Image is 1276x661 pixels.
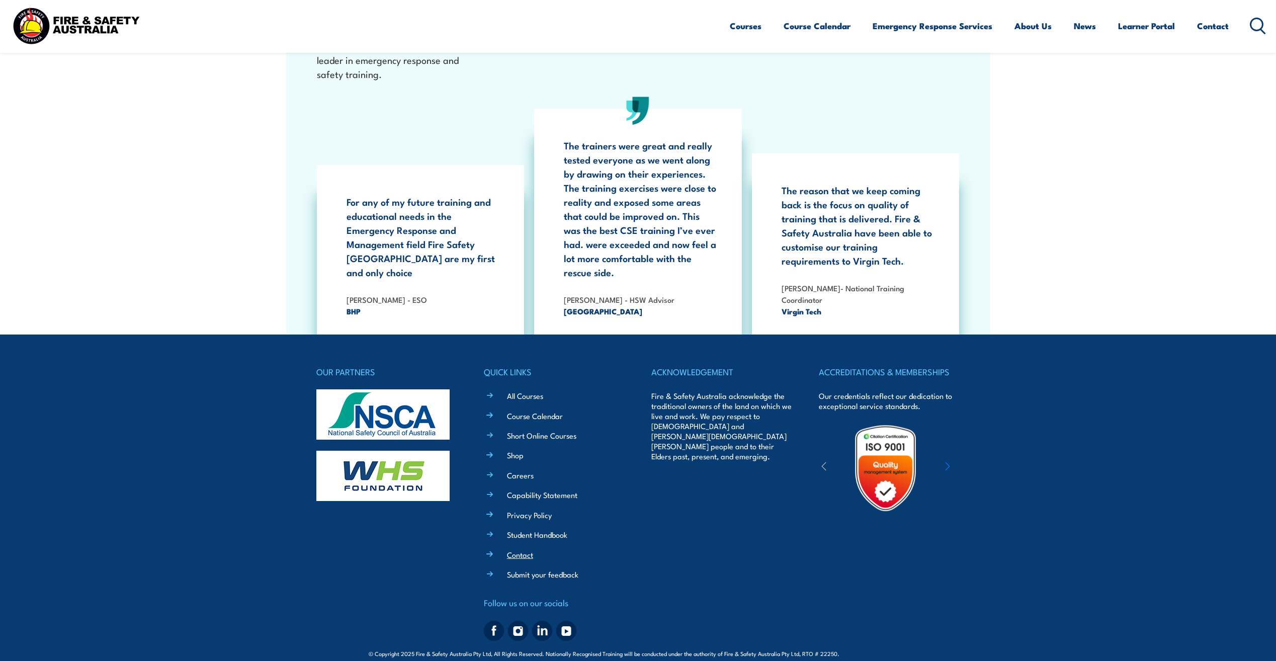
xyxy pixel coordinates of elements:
h4: ACCREDITATIONS & MEMBERSHIPS [819,365,960,379]
a: Capability Statement [507,489,577,500]
a: Course Calendar [507,410,563,421]
p: For any of my future training and educational needs in the Emergency Response and Management fiel... [347,195,499,279]
span: [GEOGRAPHIC_DATA] [564,305,717,317]
a: About Us [1014,13,1052,39]
a: Contact [507,549,533,560]
a: Emergency Response Services [873,13,992,39]
h4: QUICK LINKS [484,365,625,379]
strong: [PERSON_NAME] - ESO [347,294,427,305]
a: Learner Portal [1118,13,1175,39]
img: whs-logo-footer [316,451,450,501]
span: Site: [851,649,907,657]
span: Virgin Tech [782,305,934,317]
p: Fire & Safety Australia acknowledge the traditional owners of the land on which we live and work.... [651,391,792,461]
a: KND Digital [872,648,907,658]
img: ewpa-logo [930,451,1017,485]
span: © Copyright 2025 Fire & Safety Australia Pty Ltd, All Rights Reserved. Nationally Recognised Trai... [369,648,907,658]
a: Contact [1197,13,1229,39]
p: The reason that we keep coming back is the focus on quality of training that is delivered. Fire &... [782,183,934,268]
a: Student Handbook [507,529,567,540]
h4: ACKNOWLEDGEMENT [651,365,792,379]
a: Submit your feedback [507,569,578,580]
span: BHP [347,305,499,317]
a: Careers [507,470,534,480]
a: Privacy Policy [507,510,552,520]
h4: OUR PARTNERS [316,365,457,379]
a: Course Calendar [784,13,850,39]
img: Untitled design (19) [841,424,929,512]
p: Our credentials reflect our dedication to exceptional service standards. [819,391,960,411]
p: The trainers were great and really tested everyone as we went along by drawing on their experienc... [564,138,717,279]
a: All Courses [507,390,543,401]
strong: [PERSON_NAME]- National Training Coordinator [782,282,904,305]
a: Short Online Courses [507,430,576,441]
strong: [PERSON_NAME] - HSW Advisor [564,294,674,305]
h4: Follow us on our socials [484,596,625,610]
a: Shop [507,450,524,460]
a: Courses [730,13,761,39]
img: nsca-logo-footer [316,389,450,440]
a: News [1074,13,1096,39]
